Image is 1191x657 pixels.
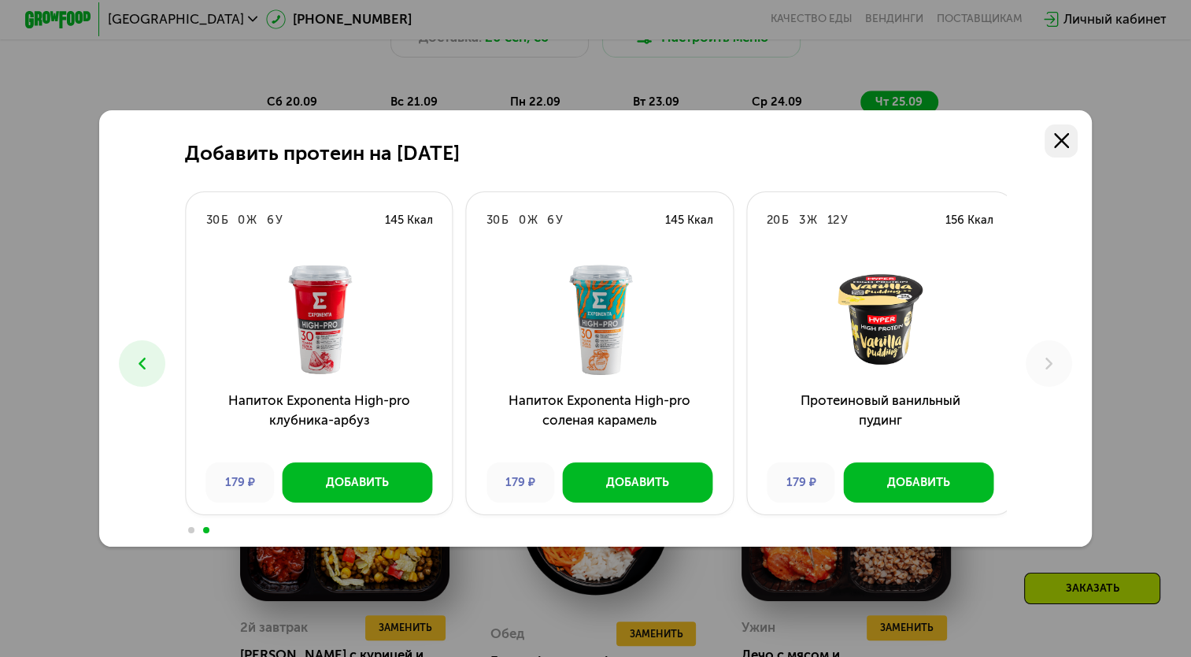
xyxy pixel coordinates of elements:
div: Б [782,212,789,228]
div: Ж [246,212,257,228]
div: У [276,212,283,228]
div: 0 [519,212,526,228]
h2: Добавить протеин на [DATE] [185,142,460,165]
button: Добавить [563,462,713,502]
div: 30 [486,212,500,228]
button: Добавить [843,462,993,502]
div: У [556,212,563,228]
div: Добавить [887,474,950,491]
div: 6 [267,212,274,228]
div: Добавить [606,474,669,491]
div: 12 [827,212,839,228]
button: Добавить [282,462,432,502]
div: 30 [206,212,220,228]
img: Напиток Exponenta High-pro соленая карамель [479,262,719,377]
div: Ж [527,212,538,228]
div: 156 Ккал [945,212,993,228]
div: 0 [238,212,245,228]
div: Добавить [326,474,389,491]
h3: Протеиновый ванильный пудинг [747,391,1013,451]
div: Б [501,212,509,228]
div: Ж [807,212,817,228]
div: 145 Ккал [384,212,432,228]
img: Протеиновый ванильный пудинг [760,262,1001,377]
div: 179 ₽ [486,462,554,502]
h3: Напиток Exponenta High-pro клубника-арбуз [186,391,452,451]
div: 179 ₽ [206,462,274,502]
div: 3 [799,212,805,228]
div: У [841,212,848,228]
div: Б [221,212,228,228]
div: 20 [767,212,780,228]
img: Напиток Exponenta High-pro клубника-арбуз [199,262,439,377]
h3: Напиток Exponenta High-pro соленая карамель [467,391,733,451]
div: 6 [547,212,554,228]
div: 179 ₽ [767,462,834,502]
div: 145 Ккал [665,212,713,228]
